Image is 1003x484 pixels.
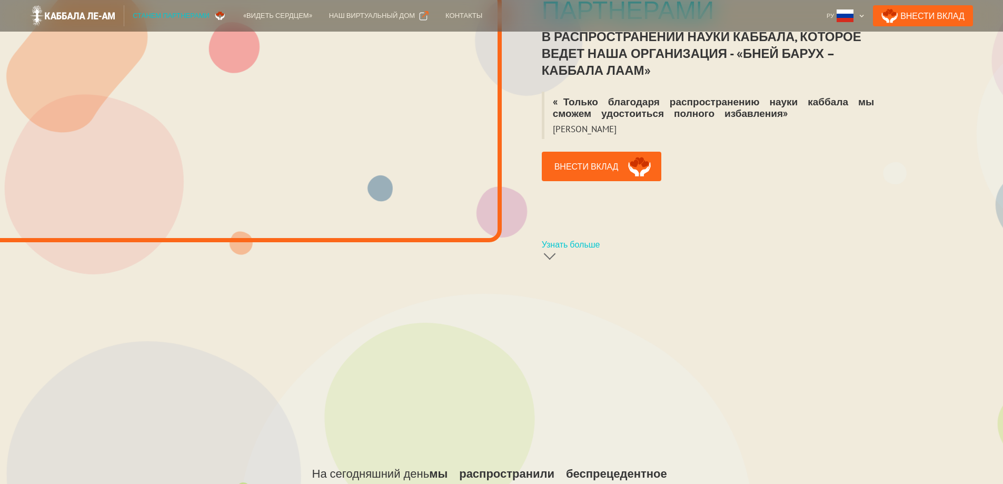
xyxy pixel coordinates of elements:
[243,11,312,21] div: «Видеть сердцем»
[329,11,415,21] div: Наш виртуальный дом
[542,152,662,181] a: Внести вклад
[822,5,869,26] div: Ру
[542,28,883,79] div: в распространении науки каббала, которое ведет наша организация - «Бней Барух – Каббала лаАм»
[124,5,235,26] a: Станем партнерами
[542,123,625,139] blockquote: [PERSON_NAME]
[542,238,662,265] a: Узнать больше
[827,11,834,21] div: Ру
[321,5,437,26] a: Наш виртуальный дом
[437,5,491,26] a: Контакты
[133,11,210,21] div: Станем партнерами
[542,239,600,250] div: Узнать больше
[445,11,482,21] div: Контакты
[235,5,321,26] a: «Видеть сердцем»
[542,92,883,123] blockquote: «Только благодаря распространению науки каббала мы сможем удостоиться полного избавления»
[873,5,973,26] a: Внести Вклад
